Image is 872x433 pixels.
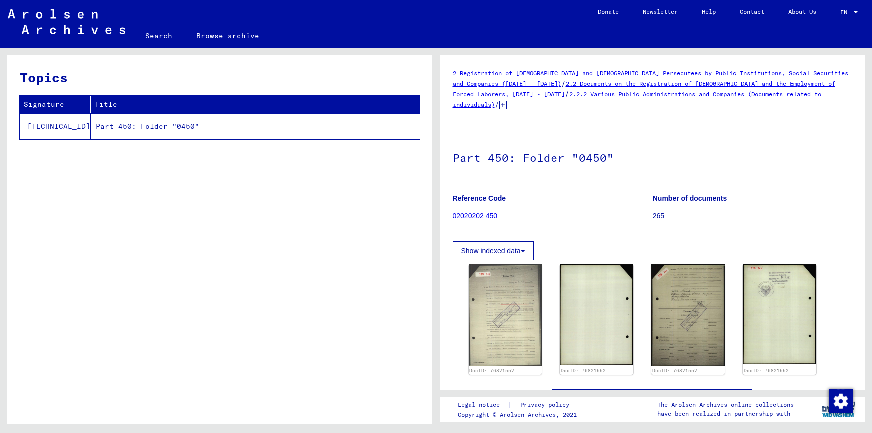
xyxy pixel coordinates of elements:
[561,79,566,88] span: /
[20,96,91,113] th: Signature
[829,389,853,413] img: Change consent
[469,368,514,373] a: DocID: 76821552
[743,264,816,365] img: 004.jpg
[512,400,581,410] a: Privacy policy
[91,113,420,139] td: Part 450: Folder "0450"
[20,113,91,139] td: [TECHNICAL_ID]
[453,90,821,108] a: 2.2.2 Various Public Administrations and Companies (Documents related to individuals)
[651,264,725,367] img: 003.jpg
[453,241,534,260] button: Show indexed data
[657,400,794,409] p: The Arolsen Archives online collections
[91,96,420,113] th: Title
[453,80,835,98] a: 2.2 Documents on the Registration of [DEMOGRAPHIC_DATA] and the Employment of Forced Laborers, [D...
[453,212,498,220] a: 02020202 450
[133,24,184,48] a: Search
[561,368,606,373] a: DocID: 76821552
[8,9,125,34] img: Arolsen_neg.svg
[184,24,271,48] a: Browse archive
[458,410,581,419] p: Copyright © Arolsen Archives, 2021
[653,194,727,202] b: Number of documents
[744,368,789,373] a: DocID: 76821552
[653,211,852,221] p: 265
[828,389,852,413] div: Change consent
[453,194,506,202] b: Reference Code
[20,68,419,87] h3: Topics
[820,397,857,422] img: yv_logo.png
[458,400,508,410] a: Legal notice
[565,89,569,98] span: /
[458,400,581,410] div: |
[469,264,542,366] img: 001.jpg
[840,9,851,16] span: EN
[495,100,499,109] span: /
[560,264,633,365] img: 002.jpg
[453,135,853,179] h1: Part 450: Folder "0450"
[652,368,697,373] a: DocID: 76821552
[657,409,794,418] p: have been realized in partnership with
[453,69,848,87] a: 2 Registration of [DEMOGRAPHIC_DATA] and [DEMOGRAPHIC_DATA] Persecutees by Public Institutions, S...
